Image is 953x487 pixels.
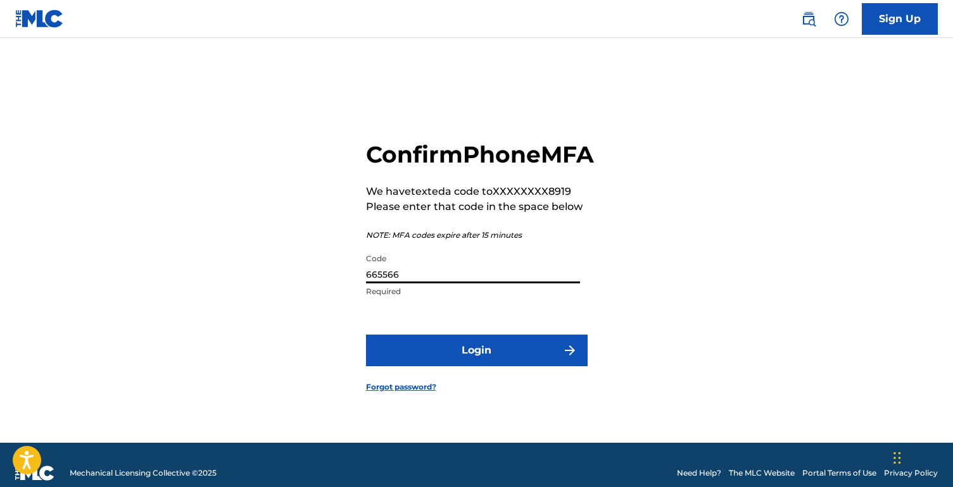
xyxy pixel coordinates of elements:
div: Drag [893,439,901,477]
a: Sign Up [862,3,938,35]
a: The MLC Website [729,467,795,479]
img: logo [15,465,54,481]
span: Mechanical Licensing Collective © 2025 [70,467,217,479]
a: Need Help? [677,467,721,479]
img: f7272a7cc735f4ea7f67.svg [562,343,577,358]
img: search [801,11,816,27]
a: Forgot password? [366,381,436,393]
p: Please enter that code in the space below [366,199,594,214]
div: Help [829,6,854,32]
a: Privacy Policy [884,467,938,479]
h2: Confirm Phone MFA [366,140,594,169]
a: Public Search [796,6,821,32]
iframe: Chat Widget [890,426,953,487]
p: NOTE: MFA codes expire after 15 minutes [366,230,594,241]
a: Portal Terms of Use [802,467,876,479]
img: MLC Logo [15,9,64,28]
p: Required [366,286,580,297]
img: help [834,11,849,27]
button: Login [366,335,588,366]
p: We have texted a code to XXXXXXXX8919 [366,184,594,199]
